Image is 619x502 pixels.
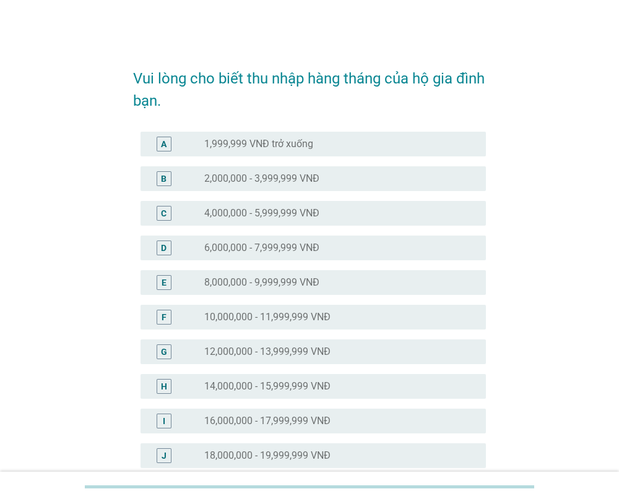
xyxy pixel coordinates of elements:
[162,276,167,289] div: E
[204,311,331,323] label: 10,000,000 - 11,999,999 VNĐ
[204,449,331,462] label: 18,000,000 - 19,999,999 VNĐ
[161,172,167,185] div: B
[162,310,167,323] div: F
[204,172,319,185] label: 2,000,000 - 3,999,999 VNĐ
[204,242,319,254] label: 6,000,000 - 7,999,999 VNĐ
[204,207,319,219] label: 4,000,000 - 5,999,999 VNĐ
[204,415,331,427] label: 16,000,000 - 17,999,999 VNĐ
[161,345,167,358] div: G
[161,241,167,254] div: D
[161,380,167,393] div: H
[161,137,167,150] div: A
[204,380,331,393] label: 14,000,000 - 15,999,999 VNĐ
[161,206,167,219] div: C
[204,276,319,289] label: 8,000,000 - 9,999,999 VNĐ
[204,346,331,358] label: 12,000,000 - 13,999,999 VNĐ
[204,138,313,150] label: 1,999,999 VNĐ trở xuống
[163,414,165,427] div: I
[133,55,487,112] h2: Vui lòng cho biết thu nhập hàng tháng của hộ gia đình bạn.
[162,449,167,462] div: J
